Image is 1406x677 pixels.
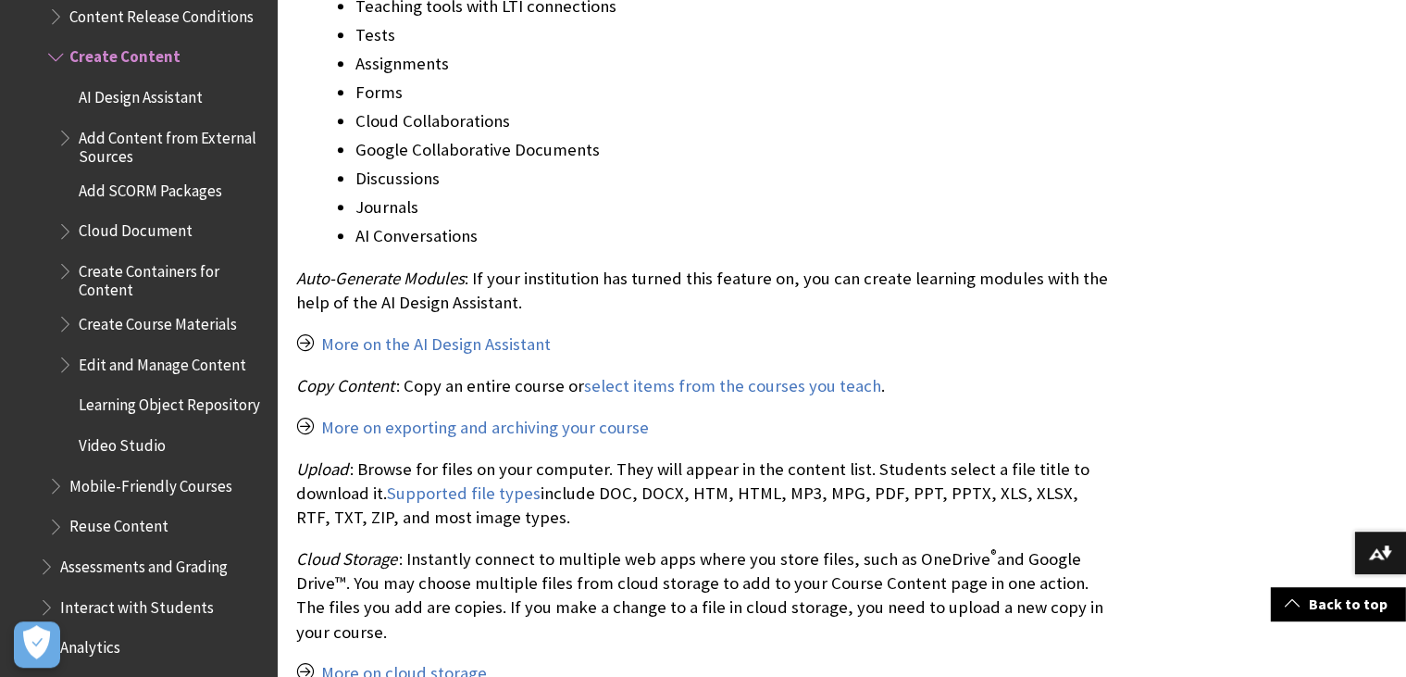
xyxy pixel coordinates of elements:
[355,80,1114,106] li: Forms
[355,194,1114,220] li: Journals
[296,548,397,570] span: Cloud Storage
[60,550,228,575] span: Assessments and Grading
[14,621,60,668] button: Open Preferences
[79,389,260,414] span: Learning Object Repository
[296,458,1114,531] p: : Browse for files on your computer. They will appear in the content list. Students select a file...
[355,51,1114,77] li: Assignments
[321,333,551,356] a: More on the AI Design Assistant
[69,41,180,66] span: Create Content
[79,255,265,298] span: Create Containers for Content
[990,545,997,562] sup: ®
[79,81,203,106] span: AI Design Assistant
[79,429,166,454] span: Video Studio
[584,375,881,397] a: select items from the courses you teach
[79,174,222,199] span: Add SCORM Packages
[296,547,1114,645] p: : Instantly connect to multiple web apps where you store files, such as OneDrive and Google Drive...
[296,374,1114,398] p: : Copy an entire course or .
[69,470,232,495] span: Mobile-Friendly Courses
[296,375,394,396] span: Copy Content
[79,307,237,332] span: Create Course Materials
[1271,587,1406,621] a: Back to top
[355,223,1114,249] li: AI Conversations
[387,483,541,505] a: Supported file types
[79,348,246,373] span: Edit and Manage Content
[355,108,1114,134] li: Cloud Collaborations
[321,417,649,439] a: More on exporting and archiving your course
[296,458,348,480] span: Upload
[69,510,168,535] span: Reuse Content
[60,591,214,616] span: Interact with Students
[355,22,1114,48] li: Tests
[355,137,1114,163] li: Google Collaborative Documents
[355,166,1114,192] li: Discussions
[296,267,1114,315] p: : If your institution has turned this feature on, you can create learning modules with the help o...
[60,632,120,657] span: Analytics
[79,215,193,240] span: Cloud Document
[296,268,465,289] span: Auto-Generate Modules
[79,121,265,165] span: Add Content from External Sources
